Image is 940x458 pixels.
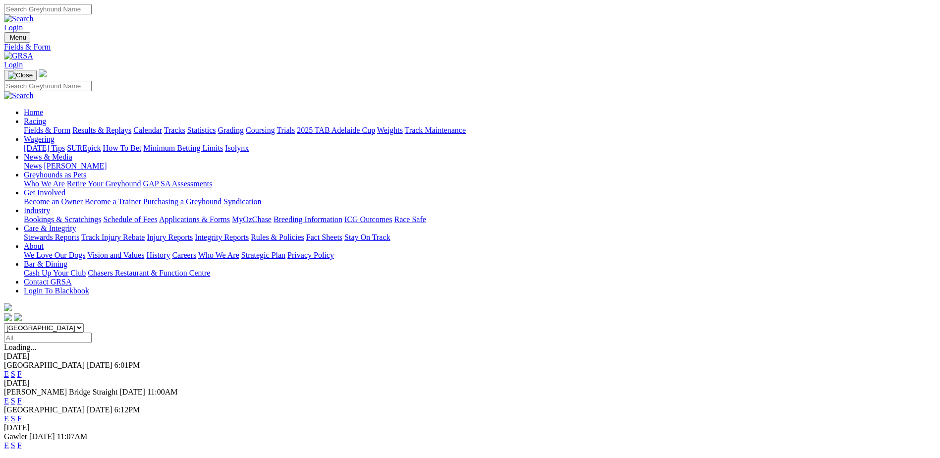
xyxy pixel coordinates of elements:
[225,144,249,152] a: Isolynx
[4,379,936,388] div: [DATE]
[24,251,85,259] a: We Love Our Dogs
[143,144,223,152] a: Minimum Betting Limits
[24,242,44,250] a: About
[24,188,65,197] a: Get Involved
[143,197,221,206] a: Purchasing a Greyhound
[17,397,22,405] a: F
[24,162,42,170] a: News
[24,197,936,206] div: Get Involved
[24,206,50,215] a: Industry
[232,215,272,224] a: MyOzChase
[11,441,15,450] a: S
[24,233,79,241] a: Stewards Reports
[195,233,249,241] a: Integrity Reports
[4,70,37,81] button: Toggle navigation
[4,91,34,100] img: Search
[143,179,213,188] a: GAP SA Assessments
[241,251,285,259] a: Strategic Plan
[4,81,92,91] input: Search
[4,52,33,60] img: GRSA
[11,370,15,378] a: S
[67,144,101,152] a: SUREpick
[10,34,26,41] span: Menu
[172,251,196,259] a: Careers
[187,126,216,134] a: Statistics
[24,144,65,152] a: [DATE] Tips
[4,423,936,432] div: [DATE]
[4,303,12,311] img: logo-grsa-white.png
[4,405,85,414] span: [GEOGRAPHIC_DATA]
[4,397,9,405] a: E
[39,69,47,77] img: logo-grsa-white.png
[24,278,71,286] a: Contact GRSA
[4,60,23,69] a: Login
[4,43,936,52] a: Fields & Form
[394,215,426,224] a: Race Safe
[4,370,9,378] a: E
[103,144,142,152] a: How To Bet
[24,153,72,161] a: News & Media
[405,126,466,134] a: Track Maintenance
[223,197,261,206] a: Syndication
[24,126,70,134] a: Fields & Form
[57,432,88,441] span: 11:07AM
[24,269,86,277] a: Cash Up Your Club
[24,171,86,179] a: Greyhounds as Pets
[24,215,101,224] a: Bookings & Scratchings
[4,432,27,441] span: Gawler
[4,414,9,423] a: E
[67,179,141,188] a: Retire Your Greyhound
[88,269,210,277] a: Chasers Restaurant & Function Centre
[4,361,85,369] span: [GEOGRAPHIC_DATA]
[114,361,140,369] span: 6:01PM
[44,162,107,170] a: [PERSON_NAME]
[4,333,92,343] input: Select date
[14,313,22,321] img: twitter.svg
[218,126,244,134] a: Grading
[24,251,936,260] div: About
[24,286,89,295] a: Login To Blackbook
[87,361,112,369] span: [DATE]
[24,197,83,206] a: Become an Owner
[4,14,34,23] img: Search
[287,251,334,259] a: Privacy Policy
[297,126,375,134] a: 2025 TAB Adelaide Cup
[274,215,342,224] a: Breeding Information
[4,23,23,32] a: Login
[4,4,92,14] input: Search
[306,233,342,241] a: Fact Sheets
[24,269,936,278] div: Bar & Dining
[159,215,230,224] a: Applications & Forms
[8,71,33,79] img: Close
[11,397,15,405] a: S
[147,233,193,241] a: Injury Reports
[4,352,936,361] div: [DATE]
[114,405,140,414] span: 6:12PM
[87,251,144,259] a: Vision and Values
[24,108,43,116] a: Home
[87,405,112,414] span: [DATE]
[344,233,390,241] a: Stay On Track
[246,126,275,134] a: Coursing
[24,135,55,143] a: Wagering
[251,233,304,241] a: Rules & Policies
[11,414,15,423] a: S
[24,233,936,242] div: Care & Integrity
[164,126,185,134] a: Tracks
[81,233,145,241] a: Track Injury Rebate
[146,251,170,259] a: History
[276,126,295,134] a: Trials
[24,260,67,268] a: Bar & Dining
[72,126,131,134] a: Results & Replays
[198,251,239,259] a: Who We Are
[4,388,117,396] span: [PERSON_NAME] Bridge Straight
[4,441,9,450] a: E
[24,179,65,188] a: Who We Are
[377,126,403,134] a: Weights
[17,441,22,450] a: F
[119,388,145,396] span: [DATE]
[24,126,936,135] div: Racing
[17,414,22,423] a: F
[24,144,936,153] div: Wagering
